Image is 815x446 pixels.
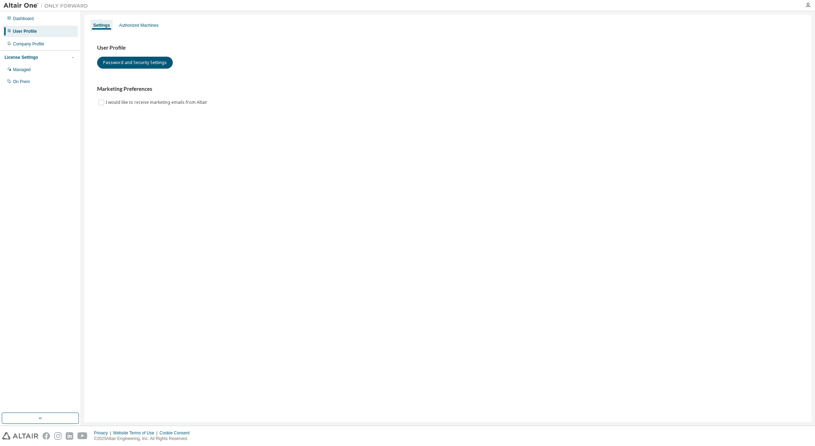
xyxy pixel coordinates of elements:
h3: Marketing Preferences [97,86,799,93]
div: Cookie Consent [159,430,194,436]
img: facebook.svg [43,432,50,440]
img: Altair One [4,2,91,9]
p: © 2025 Altair Engineering, Inc. All Rights Reserved. [94,436,194,442]
img: linkedin.svg [66,432,73,440]
div: Authorized Machines [119,23,158,28]
img: instagram.svg [54,432,62,440]
div: Managed [13,67,31,73]
div: Company Profile [13,41,44,47]
div: Settings [93,23,110,28]
div: Website Terms of Use [113,430,159,436]
img: altair_logo.svg [2,432,38,440]
div: License Settings [5,55,38,60]
button: Password and Security Settings [97,57,173,69]
h3: User Profile [97,44,799,51]
img: youtube.svg [77,432,88,440]
label: I would like to receive marketing emails from Altair [106,98,209,107]
div: Dashboard [13,16,34,21]
div: On Prem [13,79,30,84]
div: User Profile [13,29,37,34]
div: Privacy [94,430,113,436]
